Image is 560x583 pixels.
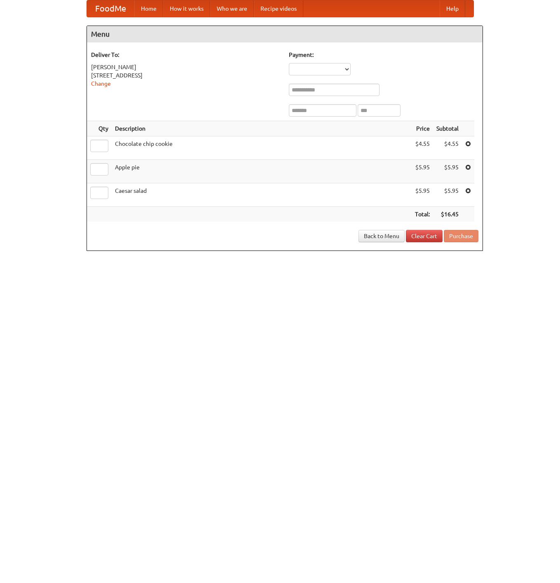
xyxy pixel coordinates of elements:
[91,63,281,71] div: [PERSON_NAME]
[412,121,433,136] th: Price
[444,230,478,242] button: Purchase
[433,207,462,222] th: $16.45
[412,207,433,222] th: Total:
[87,0,134,17] a: FoodMe
[112,183,412,207] td: Caesar salad
[134,0,163,17] a: Home
[289,51,478,59] h5: Payment:
[91,80,111,87] a: Change
[433,121,462,136] th: Subtotal
[433,160,462,183] td: $5.95
[440,0,465,17] a: Help
[112,136,412,160] td: Chocolate chip cookie
[163,0,210,17] a: How it works
[210,0,254,17] a: Who we are
[406,230,443,242] a: Clear Cart
[433,183,462,207] td: $5.95
[433,136,462,160] td: $4.55
[112,160,412,183] td: Apple pie
[412,136,433,160] td: $4.55
[112,121,412,136] th: Description
[254,0,303,17] a: Recipe videos
[91,71,281,80] div: [STREET_ADDRESS]
[87,121,112,136] th: Qty
[358,230,405,242] a: Back to Menu
[87,26,483,42] h4: Menu
[91,51,281,59] h5: Deliver To:
[412,183,433,207] td: $5.95
[412,160,433,183] td: $5.95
